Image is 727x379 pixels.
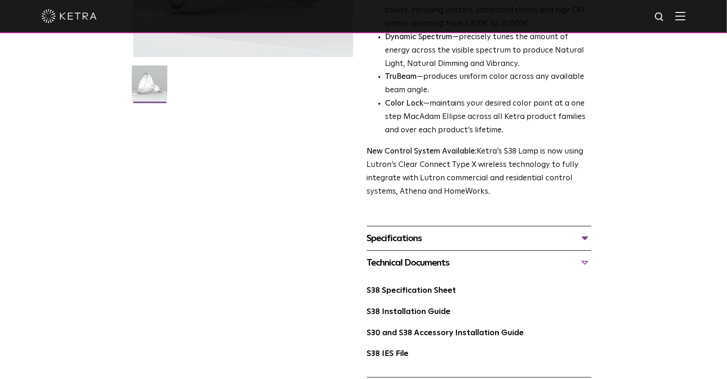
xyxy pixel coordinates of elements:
strong: New Control System Available: [367,148,477,155]
img: Hamburger%20Nav.svg [675,12,686,20]
li: —maintains your desired color point at a one step MacAdam Ellipse across all Ketra product famili... [385,97,591,137]
img: S38-Lamp-Edison-2021-Web-Square [132,65,167,108]
a: S38 IES File [367,350,409,358]
li: —precisely tunes the amount of energy across the visible spectrum to produce Natural Light, Natur... [385,31,591,71]
img: search icon [654,12,666,23]
strong: Dynamic Spectrum [385,33,453,41]
div: Specifications [367,231,591,246]
img: ketra-logo-2019-white [41,9,97,23]
strong: Color Lock [385,100,424,107]
div: Technical Documents [367,255,591,270]
a: S30 and S38 Accessory Installation Guide [367,329,524,337]
strong: TruBeam [385,73,417,81]
a: S38 Specification Sheet [367,287,456,295]
a: S38 Installation Guide [367,308,451,316]
li: —produces uniform color across any available beam angle. [385,71,591,97]
p: Ketra’s S38 Lamp is now using Lutron’s Clear Connect Type X wireless technology to fully integrat... [367,145,591,199]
